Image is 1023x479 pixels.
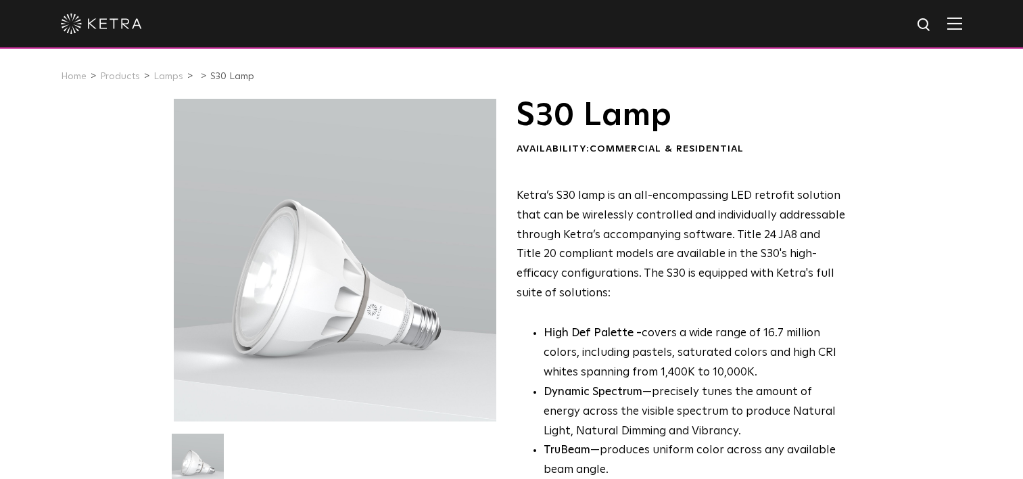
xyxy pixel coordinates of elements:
[153,72,183,81] a: Lamps
[517,99,846,133] h1: S30 Lamp
[61,14,142,34] img: ketra-logo-2019-white
[916,17,933,34] img: search icon
[544,383,846,442] li: —precisely tunes the amount of energy across the visible spectrum to produce Natural Light, Natur...
[544,327,642,339] strong: High Def Palette -
[517,143,846,156] div: Availability:
[61,72,87,81] a: Home
[544,444,590,456] strong: TruBeam
[544,386,642,398] strong: Dynamic Spectrum
[210,72,254,81] a: S30 Lamp
[947,17,962,30] img: Hamburger%20Nav.svg
[544,324,846,383] p: covers a wide range of 16.7 million colors, including pastels, saturated colors and high CRI whit...
[100,72,140,81] a: Products
[590,144,744,154] span: Commercial & Residential
[517,190,845,299] span: Ketra’s S30 lamp is an all-encompassing LED retrofit solution that can be wirelessly controlled a...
